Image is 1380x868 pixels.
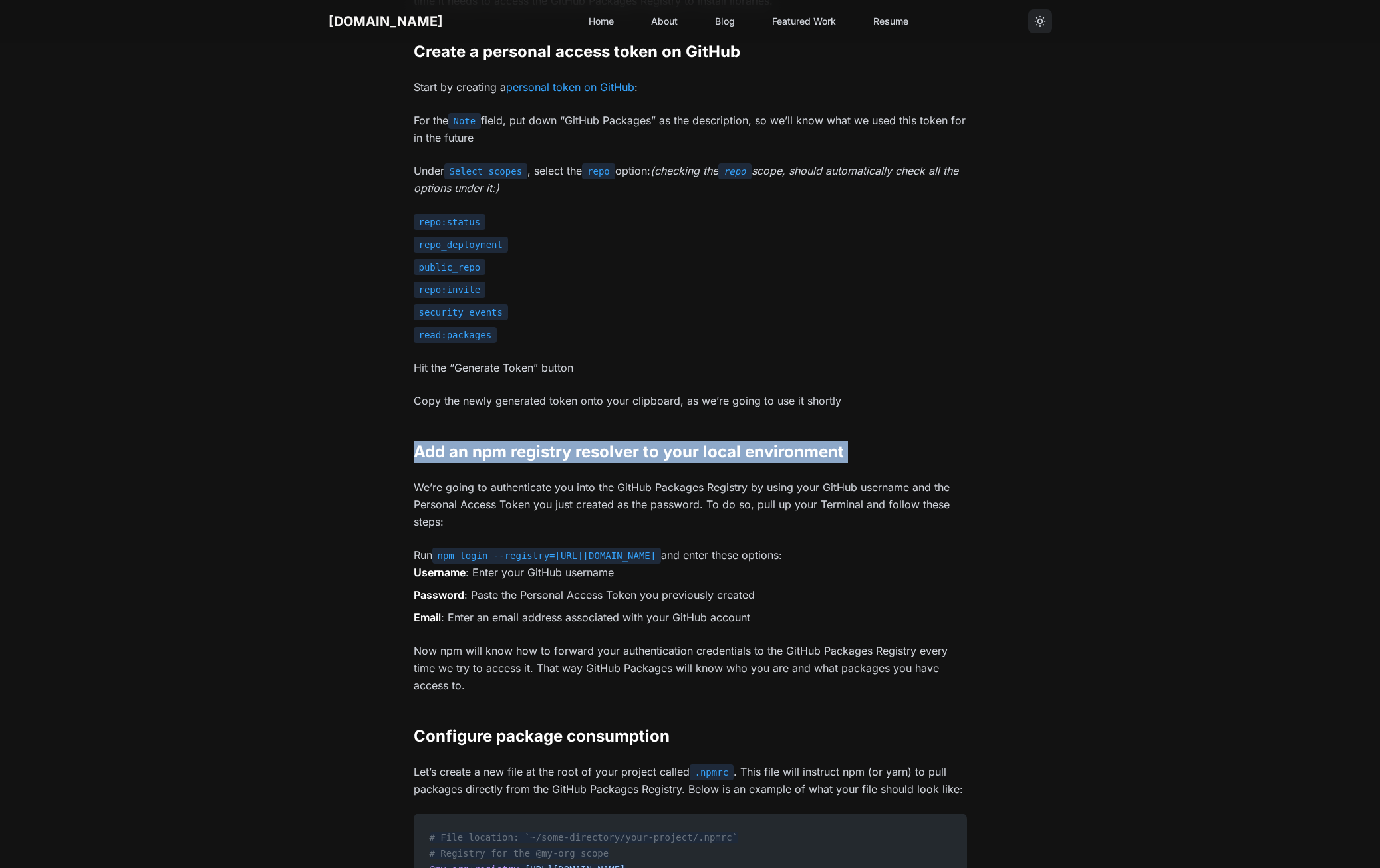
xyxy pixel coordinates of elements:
[718,163,752,179] code: repo
[414,586,967,603] li: : Paste the Personal Access Token you previously created
[1028,9,1052,33] button: Toggle theme
[414,441,967,463] h2: Add an npm registry resolver to your local environment
[414,304,508,320] code: security_events
[414,164,958,195] em: (checking the scope, should automatically check all the options under it:)
[444,163,528,179] code: Select scopes
[448,113,482,129] code: Note
[414,392,967,409] p: Copy the newly generated token onto your clipboard, as we’re going to use it shortly
[690,764,734,780] code: .npmrc
[414,546,967,626] li: Run and enter these options:
[414,237,508,253] code: repo_deployment
[414,642,967,694] p: Now npm will know how to forward your authentication credentials to the GitHub Packages Registry ...
[414,112,967,146] p: For the field, put down “GitHub Packages” as the description, so we’ll know what we used this tok...
[582,163,615,179] code: repo
[414,763,967,798] p: Let’s create a new file at the root of your project called . This file will instruct npm (or yarn...
[506,80,634,94] a: personal token on GitHub
[414,162,967,197] p: Under , select the option:
[414,566,466,579] strong: Username
[414,259,486,275] code: public_repo
[414,726,967,747] h2: Configure package consumption
[430,832,738,843] span: # File location: `~/some-directory/your-project/.npmrc`
[414,41,967,62] h2: Create a personal access token on GitHub
[414,327,497,343] code: read:packages
[430,848,609,859] span: # Registry for the @my-org scope
[414,609,967,626] li: : Enter an email address associated with your GitHub account
[414,564,967,581] li: : Enter your GitHub username
[414,479,967,530] p: We’re going to authenticate you into the GitHub Packages Registry by using your GitHub username a...
[643,9,686,33] a: About
[414,282,486,298] code: repo:invite
[764,9,844,33] a: Featured Work
[432,548,662,564] code: npm login --registry=[URL][DOMAIN_NAME]
[581,9,622,33] a: Home
[329,13,443,29] a: [DOMAIN_NAME]
[414,78,967,96] p: Start by creating a :
[414,611,441,624] strong: Email
[414,588,464,601] strong: Password
[707,9,743,33] a: Blog
[414,214,486,230] code: repo:status
[414,359,967,376] p: Hit the “Generate Token” button
[865,9,916,33] a: Resume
